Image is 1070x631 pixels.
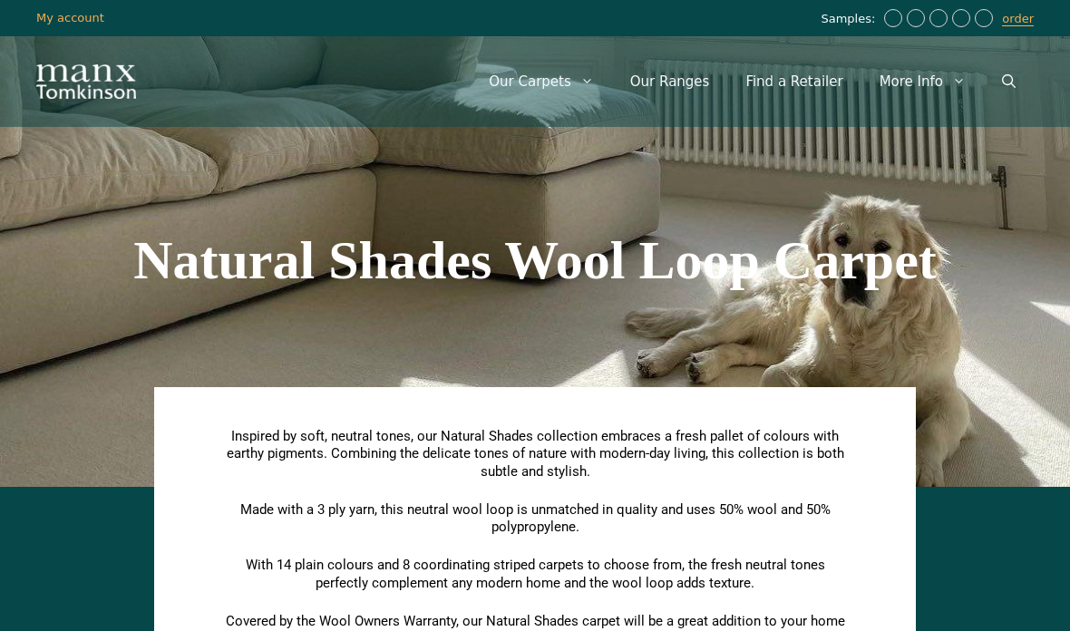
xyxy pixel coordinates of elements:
[471,54,612,109] a: Our Carpets
[36,64,136,99] img: Manx Tomkinson
[727,54,861,109] a: Find a Retailer
[240,501,831,536] span: Made with a 3 ply yarn, this neutral wool loop is unmatched in quality and uses 50% wool and 50% ...
[821,12,880,27] span: Samples:
[36,11,104,24] a: My account
[612,54,728,109] a: Our Ranges
[471,54,1034,109] nav: Primary
[1002,12,1034,26] a: order
[27,233,1043,287] h1: Natural Shades Wool Loop Carpet
[861,54,984,109] a: More Info
[246,557,825,591] span: With 14 plain colours and 8 coordinating striped carpets to choose from, the fresh neutral tones ...
[984,54,1034,109] a: Open Search Bar
[227,428,844,480] span: Inspired by soft, neutral tones, our Natural Shades collection embraces a fresh pallet of colours...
